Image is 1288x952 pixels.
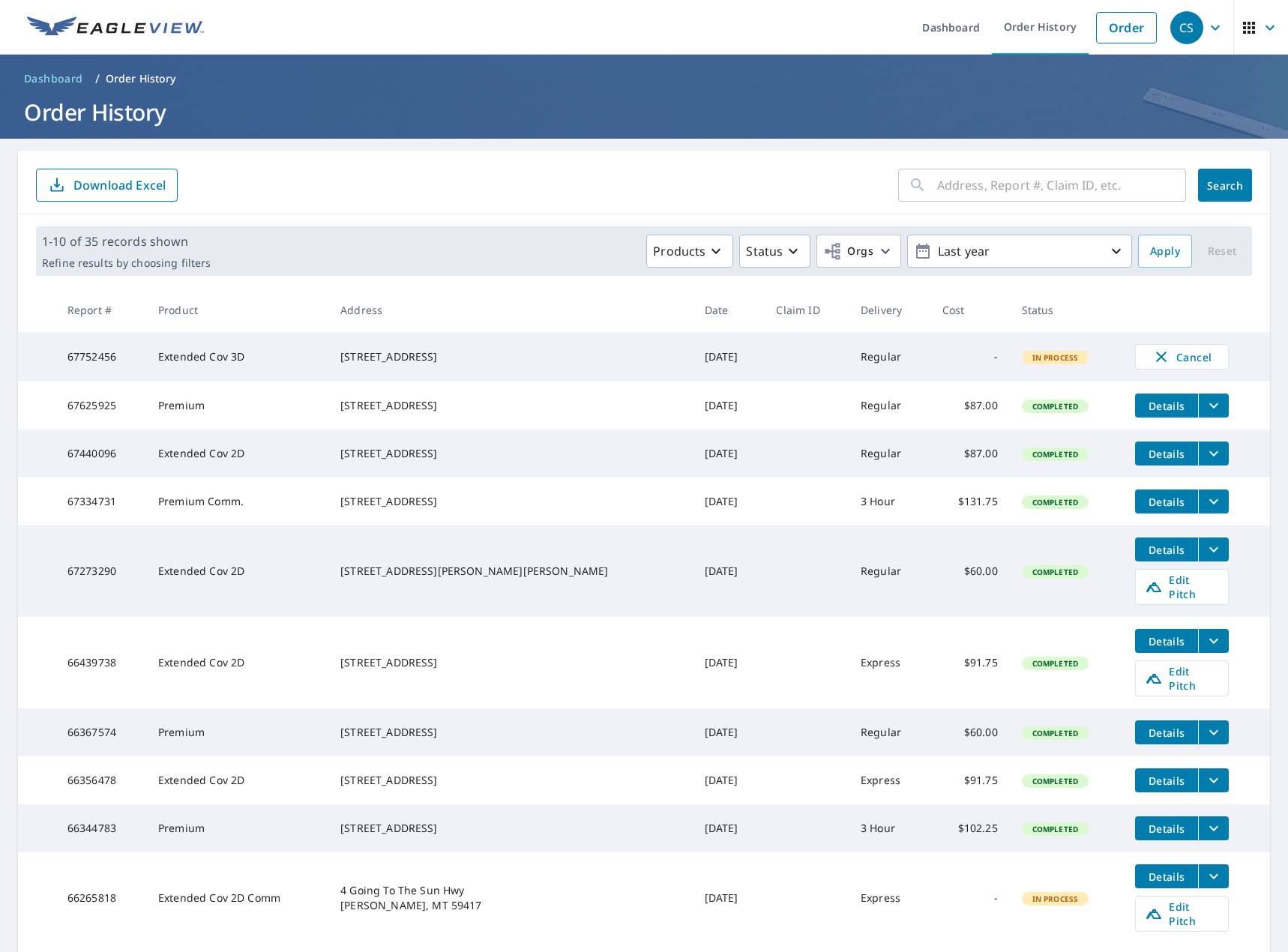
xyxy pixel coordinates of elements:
[1023,449,1087,460] span: Completed
[1135,816,1198,840] button: detailsBtn-66344783
[849,382,930,430] td: Regular
[18,67,89,91] a: Dashboard
[1096,12,1157,43] a: Order
[73,177,166,193] p: Download Excel
[1198,394,1229,418] button: filesDropdownBtn-67625925
[930,332,1010,382] td: -
[1023,567,1087,577] span: Completed
[849,617,930,708] td: Express
[1023,658,1087,669] span: Completed
[1151,348,1213,366] span: Cancel
[1144,726,1189,740] span: Details
[42,256,211,270] p: Refine results by choosing filters
[739,235,810,268] button: Status
[693,288,765,332] th: Date
[340,494,680,509] div: [STREET_ADDRESS]
[340,883,680,913] div: 4 Going To The Sun Hwy [PERSON_NAME], MT 59417
[340,655,680,670] div: [STREET_ADDRESS]
[1198,816,1229,840] button: filesDropdownBtn-66344783
[146,382,328,430] td: Premium
[146,804,328,852] td: Premium
[146,288,328,332] th: Product
[340,564,680,579] div: [STREET_ADDRESS][PERSON_NAME][PERSON_NAME]
[146,852,328,944] td: Extended Cov 2D Comm
[930,382,1010,430] td: $87.00
[907,235,1132,268] button: Last year
[1145,664,1219,693] span: Edit Pitch
[816,235,901,268] button: Orgs
[146,525,328,617] td: Extended Cov 2D
[1198,768,1229,792] button: filesDropdownBtn-66356478
[340,821,680,836] div: [STREET_ADDRESS]
[18,97,1270,127] h1: Order History
[1135,720,1198,744] button: detailsBtn-66367574
[1210,178,1240,193] span: Search
[146,708,328,756] td: Premium
[1145,900,1219,928] span: Edit Pitch
[1198,489,1229,513] button: filesDropdownBtn-67334731
[1138,235,1192,268] button: Apply
[646,235,733,268] button: Products
[693,332,765,382] td: [DATE]
[18,67,1270,91] nav: breadcrumb
[55,708,146,756] td: 66367574
[1144,399,1189,413] span: Details
[930,288,1010,332] th: Cost
[1198,537,1229,561] button: filesDropdownBtn-67273290
[1145,573,1219,601] span: Edit Pitch
[1198,864,1229,888] button: filesDropdownBtn-66265818
[849,804,930,852] td: 3 Hour
[1023,776,1087,786] span: Completed
[849,332,930,382] td: Regular
[55,852,146,944] td: 66265818
[930,617,1010,708] td: $91.75
[55,756,146,804] td: 66356478
[930,477,1010,525] td: $131.75
[930,708,1010,756] td: $60.00
[1135,660,1229,696] a: Edit Pitch
[1023,894,1088,904] span: In Process
[930,852,1010,944] td: -
[1198,720,1229,744] button: filesDropdownBtn-66367574
[1023,728,1087,738] span: Completed
[1135,569,1229,605] a: Edit Pitch
[95,70,100,88] li: /
[146,756,328,804] td: Extended Cov 2D
[849,852,930,944] td: Express
[106,71,176,86] p: Order History
[930,525,1010,617] td: $60.00
[55,430,146,477] td: 67440096
[1150,242,1180,261] span: Apply
[1170,11,1203,44] div: CS
[693,617,765,708] td: [DATE]
[1023,824,1087,834] span: Completed
[1144,870,1189,884] span: Details
[1023,352,1088,363] span: In Process
[1135,896,1229,932] a: Edit Pitch
[693,430,765,477] td: [DATE]
[55,617,146,708] td: 66439738
[1135,864,1198,888] button: detailsBtn-66265818
[340,773,680,788] div: [STREET_ADDRESS]
[1144,495,1189,509] span: Details
[1023,497,1087,507] span: Completed
[27,16,204,39] img: EV Logo
[1010,288,1123,332] th: Status
[1144,447,1189,461] span: Details
[937,164,1186,206] input: Address, Report #, Claim ID, etc.
[1198,629,1229,653] button: filesDropdownBtn-66439738
[693,382,765,430] td: [DATE]
[340,725,680,740] div: [STREET_ADDRESS]
[24,71,83,86] span: Dashboard
[1135,537,1198,561] button: detailsBtn-67273290
[328,288,692,332] th: Address
[849,525,930,617] td: Regular
[849,756,930,804] td: Express
[693,852,765,944] td: [DATE]
[932,238,1107,265] p: Last year
[653,242,705,260] p: Products
[55,288,146,332] th: Report #
[1135,768,1198,792] button: detailsBtn-66356478
[930,804,1010,852] td: $102.25
[823,242,873,261] span: Orgs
